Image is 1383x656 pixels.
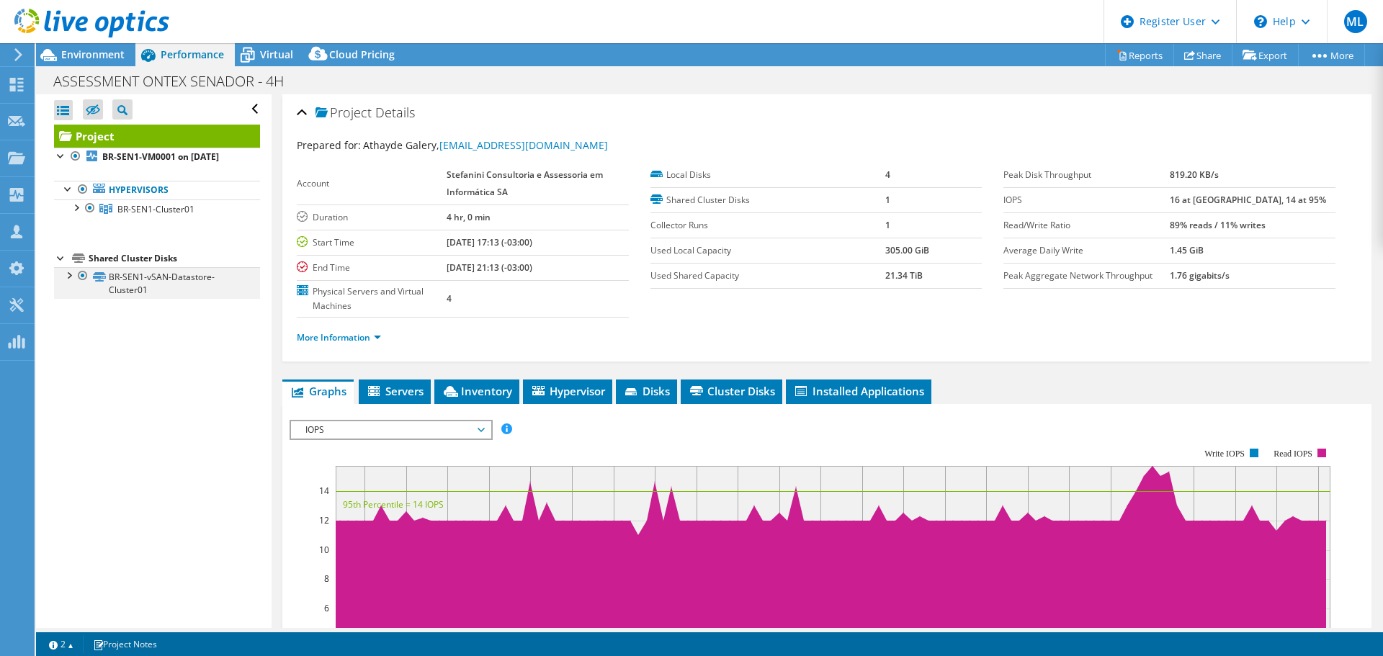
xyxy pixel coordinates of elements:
[650,218,885,233] label: Collector Runs
[442,384,512,398] span: Inventory
[650,243,885,258] label: Used Local Capacity
[324,572,329,585] text: 8
[61,48,125,61] span: Environment
[439,138,608,152] a: [EMAIL_ADDRESS][DOMAIN_NAME]
[83,635,167,653] a: Project Notes
[297,284,447,313] label: Physical Servers and Virtual Machines
[447,292,452,305] b: 4
[1003,243,1169,258] label: Average Daily Write
[54,199,260,218] a: BR-SEN1-Cluster01
[297,138,361,152] label: Prepared for:
[447,236,532,248] b: [DATE] 17:13 (-03:00)
[885,219,890,231] b: 1
[54,125,260,148] a: Project
[650,269,885,283] label: Used Shared Capacity
[54,267,260,299] a: BR-SEN1-vSAN-Datastore-Cluster01
[47,73,306,89] h1: ASSESSMENT ONTEX SENADOR - 4H
[530,384,605,398] span: Hypervisor
[366,384,424,398] span: Servers
[1170,269,1230,282] b: 1.76 gigabits/s
[1003,269,1169,283] label: Peak Aggregate Network Throughput
[375,104,415,121] span: Details
[39,635,84,653] a: 2
[650,168,885,182] label: Local Disks
[650,193,885,207] label: Shared Cluster Disks
[1003,168,1169,182] label: Peak Disk Throughput
[297,331,381,343] a: More Information
[297,176,447,191] label: Account
[1204,449,1245,459] text: Write IOPS
[1003,193,1169,207] label: IOPS
[89,250,260,267] div: Shared Cluster Disks
[1254,15,1267,28] svg: \n
[315,106,372,120] span: Project
[688,384,775,398] span: Cluster Disks
[1274,449,1313,459] text: Read IOPS
[329,48,395,61] span: Cloud Pricing
[260,48,293,61] span: Virtual
[319,544,329,556] text: 10
[54,148,260,166] a: BR-SEN1-VM0001 on [DATE]
[885,244,929,256] b: 305.00 GiB
[290,384,346,398] span: Graphs
[319,485,329,497] text: 14
[102,150,219,163] b: BR-SEN1-VM0001 on [DATE]
[297,235,447,250] label: Start Time
[1170,169,1219,181] b: 819.20 KB/s
[161,48,224,61] span: Performance
[793,384,924,398] span: Installed Applications
[447,261,532,274] b: [DATE] 21:13 (-03:00)
[117,203,194,215] span: BR-SEN1-Cluster01
[343,498,444,511] text: 95th Percentile = 14 IOPS
[298,421,483,439] span: IOPS
[1232,44,1299,66] a: Export
[1298,44,1365,66] a: More
[447,211,491,223] b: 4 hr, 0 min
[1105,44,1174,66] a: Reports
[885,269,923,282] b: 21.34 TiB
[54,181,260,199] a: Hypervisors
[1003,218,1169,233] label: Read/Write Ratio
[623,384,670,398] span: Disks
[1170,219,1266,231] b: 89% reads / 11% writes
[297,261,447,275] label: End Time
[363,138,608,152] span: Athayde Galery,
[1170,194,1326,206] b: 16 at [GEOGRAPHIC_DATA], 14 at 95%
[319,514,329,526] text: 12
[447,169,603,198] b: Stefanini Consultoria e Assessoria em Informática SA
[885,169,890,181] b: 4
[885,194,890,206] b: 1
[1344,10,1367,33] span: ML
[1173,44,1232,66] a: Share
[1170,244,1204,256] b: 1.45 GiB
[297,210,447,225] label: Duration
[324,602,329,614] text: 6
